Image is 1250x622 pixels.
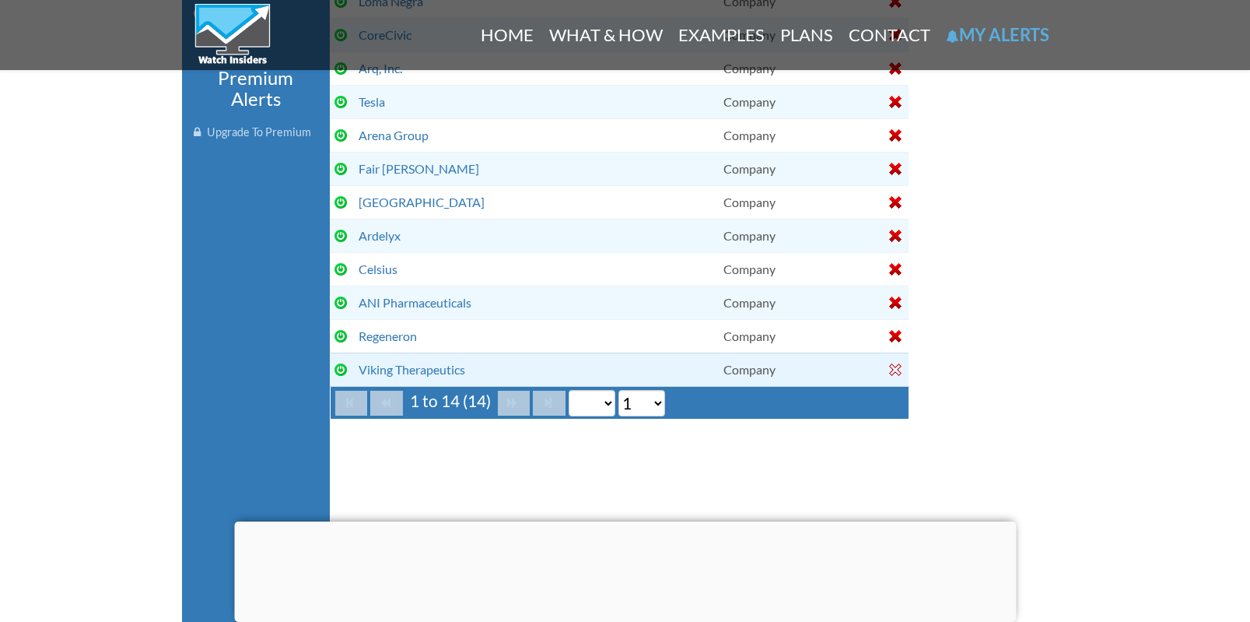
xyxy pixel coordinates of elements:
[359,94,385,109] a: Tesla
[194,117,318,148] a: Upgrade To Premium
[359,61,402,76] a: Arq, Inc.
[719,118,884,152] td: Company
[719,319,884,353] td: Company
[719,185,884,219] td: Company
[359,295,471,310] a: ANI Pharmaceuticals
[359,228,401,243] a: Ardelyx
[359,195,485,209] a: [GEOGRAPHIC_DATA]
[719,353,884,386] td: Company
[406,391,495,410] span: 1 to 14 (14)
[359,161,479,176] a: Fair [PERSON_NAME]
[719,286,884,319] td: Company
[234,522,1016,618] iframe: Advertisement
[618,390,665,416] select: Select page number
[719,219,884,252] td: Company
[569,390,615,416] select: Select page size
[359,128,429,142] a: Arena Group
[359,329,417,343] a: Regeneron
[194,68,318,109] h3: Premium Alerts
[359,262,397,276] a: Celsius
[719,252,884,286] td: Company
[719,85,884,118] td: Company
[359,362,465,377] a: Viking Therapeutics
[719,152,884,185] td: Company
